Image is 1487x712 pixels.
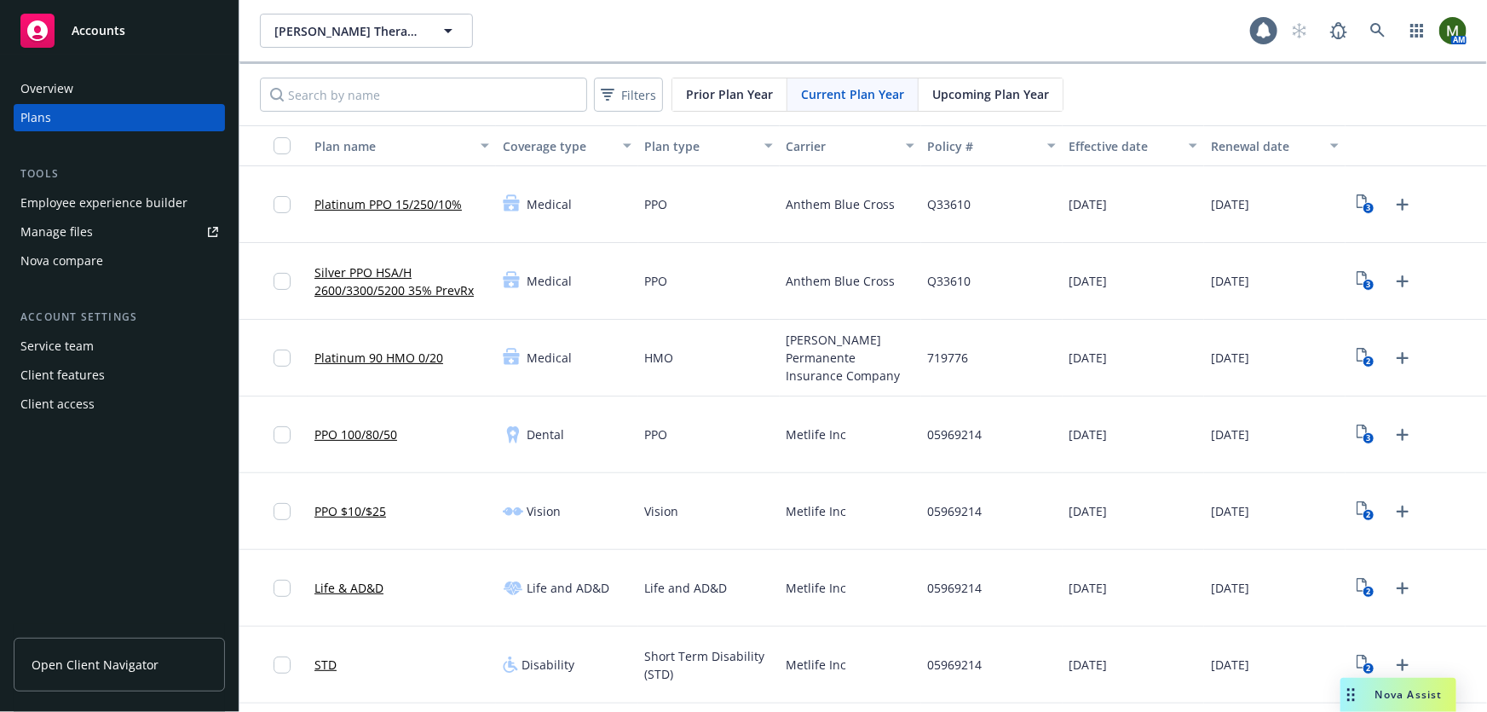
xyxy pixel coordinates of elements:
[645,272,668,290] span: PPO
[928,502,983,520] span: 05969214
[645,425,668,443] span: PPO
[527,502,561,520] span: Vision
[1204,125,1346,166] button: Renewal date
[1069,656,1108,674] span: [DATE]
[527,272,572,290] span: Medical
[274,657,291,674] input: Toggle Row Selected
[1367,356,1371,368] text: 2
[1352,421,1380,449] a: View Plan Documents
[32,656,158,674] span: Open Client Navigator
[1352,651,1380,679] a: View Plan Documents
[1069,195,1108,213] span: [DATE]
[314,502,386,520] a: PPO $10/$25
[1211,137,1320,155] div: Renewal date
[928,349,969,367] span: 719776
[645,137,754,155] div: Plan type
[1069,502,1108,520] span: [DATE]
[645,647,773,683] span: Short Term Disability (STD)
[787,195,896,213] span: Anthem Blue Cross
[20,104,51,131] div: Plans
[274,580,291,597] input: Toggle Row Selected
[20,333,94,360] div: Service team
[14,75,225,102] a: Overview
[20,189,187,217] div: Employee experience builder
[1352,191,1380,218] a: View Plan Documents
[594,78,663,112] button: Filters
[1211,656,1249,674] span: [DATE]
[20,75,73,102] div: Overview
[1340,678,1456,712] button: Nova Assist
[314,579,383,597] a: Life & AD&D
[274,426,291,443] input: Toggle Row Selected
[597,83,660,107] span: Filters
[1211,195,1249,213] span: [DATE]
[308,125,496,166] button: Plan name
[1340,678,1362,712] div: Drag to move
[14,362,225,389] a: Client features
[1063,125,1204,166] button: Effective date
[1322,14,1356,48] a: Report a Bug
[1389,191,1416,218] a: Upload Plan Documents
[1069,425,1108,443] span: [DATE]
[1282,14,1317,48] a: Start snowing
[1367,433,1371,444] text: 3
[645,195,668,213] span: PPO
[1400,14,1434,48] a: Switch app
[932,85,1049,103] span: Upcoming Plan Year
[274,22,422,40] span: [PERSON_NAME] Therapeutics
[1211,349,1249,367] span: [DATE]
[274,503,291,520] input: Toggle Row Selected
[801,85,904,103] span: Current Plan Year
[314,425,397,443] a: PPO 100/80/50
[527,425,564,443] span: Dental
[787,272,896,290] span: Anthem Blue Cross
[1352,344,1380,372] a: View Plan Documents
[928,137,1037,155] div: Policy #
[1069,579,1108,597] span: [DATE]
[522,656,574,674] span: Disability
[1211,579,1249,597] span: [DATE]
[20,391,95,418] div: Client access
[314,195,462,213] a: Platinum PPO 15/250/10%
[14,247,225,275] a: Nova compare
[928,425,983,443] span: 05969214
[1069,349,1108,367] span: [DATE]
[14,333,225,360] a: Service team
[1367,510,1371,521] text: 2
[787,137,896,155] div: Carrier
[1211,272,1249,290] span: [DATE]
[787,331,914,385] span: [PERSON_NAME] Permanente Insurance Company
[14,309,225,326] div: Account settings
[1389,651,1416,679] a: Upload Plan Documents
[1367,203,1371,214] text: 3
[1389,268,1416,295] a: Upload Plan Documents
[274,196,291,213] input: Toggle Row Selected
[1352,575,1380,602] a: View Plan Documents
[527,349,572,367] span: Medical
[496,125,637,166] button: Coverage type
[14,165,225,182] div: Tools
[780,125,921,166] button: Carrier
[314,137,470,155] div: Plan name
[14,391,225,418] a: Client access
[621,86,656,104] span: Filters
[928,195,971,213] span: Q33610
[787,425,847,443] span: Metlife Inc
[20,218,93,246] div: Manage files
[1375,687,1443,702] span: Nova Assist
[787,502,847,520] span: Metlife Inc
[274,273,291,290] input: Toggle Row Selected
[527,195,572,213] span: Medical
[1069,137,1179,155] div: Effective date
[1211,425,1249,443] span: [DATE]
[20,362,105,389] div: Client features
[314,349,443,367] a: Platinum 90 HMO 0/20
[686,85,773,103] span: Prior Plan Year
[1367,280,1371,291] text: 3
[527,579,609,597] span: Life and AD&D
[1361,14,1395,48] a: Search
[928,656,983,674] span: 05969214
[921,125,1063,166] button: Policy #
[260,14,473,48] button: [PERSON_NAME] Therapeutics
[14,104,225,131] a: Plans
